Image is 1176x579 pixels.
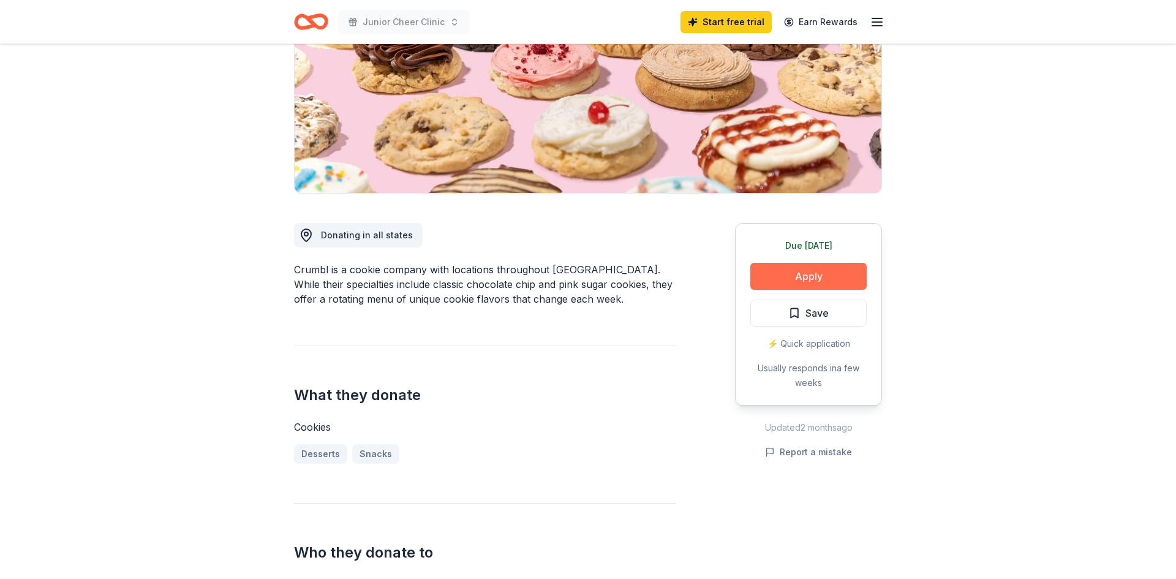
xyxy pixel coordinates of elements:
span: Donating in all states [321,230,413,240]
span: Save [805,305,829,321]
div: Updated 2 months ago [735,420,882,435]
a: Start free trial [680,11,772,33]
button: Apply [750,263,867,290]
a: Snacks [352,444,399,464]
div: Due [DATE] [750,238,867,253]
div: ⚡️ Quick application [750,336,867,351]
h2: What they donate [294,385,676,405]
a: Desserts [294,444,347,464]
div: Cookies [294,420,676,434]
span: Junior Cheer Clinic [363,15,445,29]
div: Crumbl is a cookie company with locations throughout [GEOGRAPHIC_DATA]. While their specialties i... [294,262,676,306]
a: Earn Rewards [777,11,865,33]
button: Report a mistake [765,445,852,460]
button: Junior Cheer Clinic [338,10,469,34]
a: Home [294,7,328,36]
button: Save [750,300,867,327]
div: Usually responds in a few weeks [750,361,867,390]
h2: Who they donate to [294,543,676,562]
